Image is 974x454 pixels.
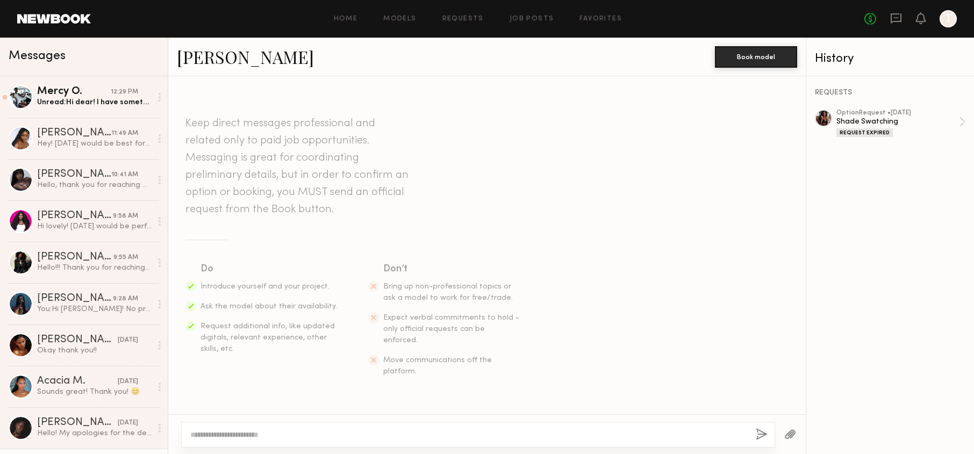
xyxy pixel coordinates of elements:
[383,283,513,301] span: Bring up non-professional topics or ask a model to work for free/trade.
[383,357,492,375] span: Move communications off the platform.
[37,87,111,97] div: Mercy O.
[37,345,152,356] div: Okay thank you!!
[815,53,965,65] div: History
[37,180,152,190] div: Hello, thank you for reaching out! Unfortunately I’m out of town until [DATE]
[579,16,622,23] a: Favorites
[37,376,118,387] div: Acacia M.
[37,417,118,428] div: [PERSON_NAME]
[383,16,416,23] a: Models
[836,110,959,117] div: option Request • [DATE]
[334,16,358,23] a: Home
[715,52,797,61] a: Book model
[113,211,138,221] div: 9:58 AM
[37,304,152,314] div: You: Hi [PERSON_NAME]! No problem! We are planning another model shoot day for either [DATE] or [...
[113,253,138,263] div: 9:55 AM
[113,294,138,304] div: 9:28 AM
[200,303,337,310] span: Ask the model about their availability.
[200,323,335,352] span: Request additional info, like updated digitals, relevant experience, other skills, etc.
[715,46,797,68] button: Book model
[37,97,152,107] div: Unread: Hi dear! I have something [DATE] until 3pm . [DATE] I’m available all day before 5pm.
[37,211,113,221] div: [PERSON_NAME]
[185,115,411,218] header: Keep direct messages professional and related only to paid job opportunities. Messaging is great ...
[111,128,138,139] div: 11:49 AM
[37,252,113,263] div: [PERSON_NAME]
[118,377,138,387] div: [DATE]
[37,293,113,304] div: [PERSON_NAME]
[37,263,152,273] div: Hello!!! Thank you for reaching out. I am available [DATE] or [DATE]. I just need to know the tim...
[836,117,959,127] div: Shade Swatching
[9,50,66,62] span: Messages
[200,283,330,290] span: Introduce yourself and your project.
[118,335,138,345] div: [DATE]
[383,314,519,344] span: Expect verbal commitments to hold - only official requests can be enforced.
[940,10,957,27] a: T
[37,128,111,139] div: [PERSON_NAME]
[442,16,484,23] a: Requests
[383,262,521,277] div: Don’t
[200,262,338,277] div: Do
[37,139,152,149] div: Hey! [DATE] would be best for me but I could make [DATE] work as well
[836,110,965,137] a: optionRequest •[DATE]Shade SwatchingRequest Expired
[37,335,118,345] div: [PERSON_NAME]
[37,169,111,180] div: [PERSON_NAME]
[510,16,554,23] a: Job Posts
[118,418,138,428] div: [DATE]
[37,428,152,438] div: Hello! My apologies for the delayed response. Unfortunately I was available [DATE] and completely...
[815,89,965,97] div: REQUESTS
[111,87,138,97] div: 12:29 PM
[37,221,152,232] div: Hi lovely! [DATE] would be perfect :)
[836,128,893,137] div: Request Expired
[37,387,152,397] div: Sounds great! Thank you! 😊
[177,45,314,68] a: [PERSON_NAME]
[111,170,138,180] div: 10:41 AM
